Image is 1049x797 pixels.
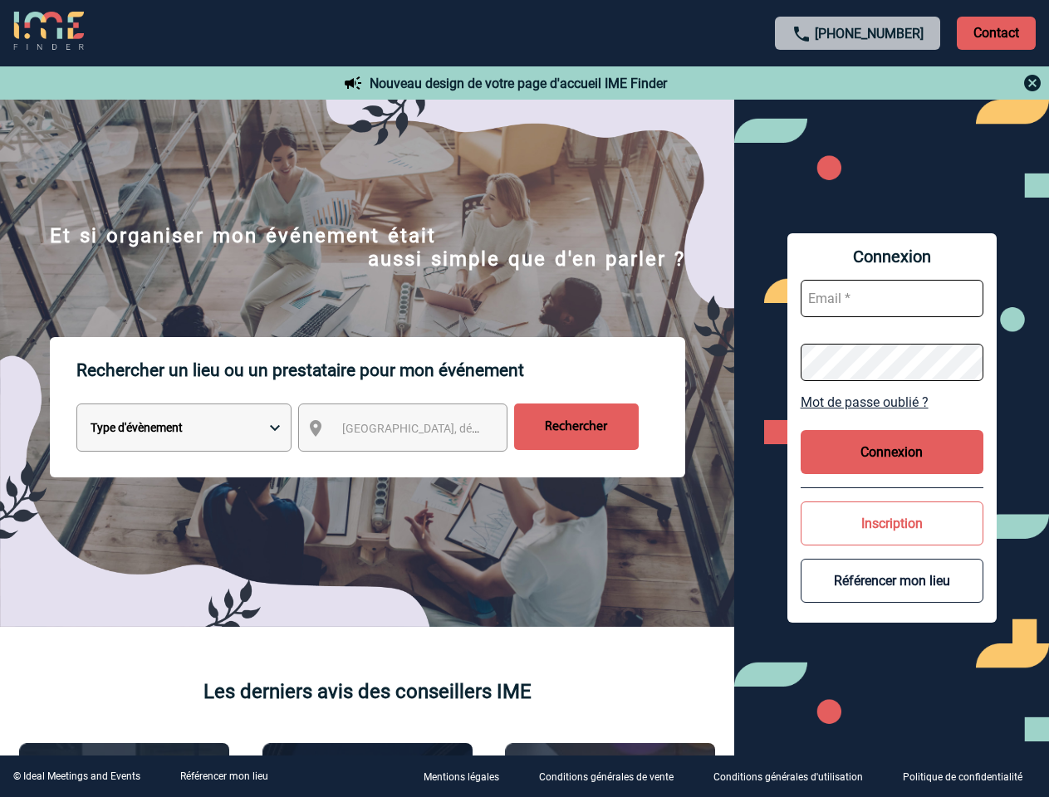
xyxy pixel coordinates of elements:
[792,24,811,44] img: call-24-px.png
[890,769,1049,785] a: Politique de confidentialité
[801,559,983,603] button: Référencer mon lieu
[801,430,983,474] button: Connexion
[13,770,140,782] div: © Ideal Meetings and Events
[424,772,499,784] p: Mentions légales
[815,26,924,42] a: [PHONE_NUMBER]
[801,247,983,266] span: Connexion
[526,769,700,785] a: Conditions générales de vente
[514,403,639,450] input: Rechercher
[801,501,983,545] button: Inscription
[903,772,1022,784] p: Politique de confidentialité
[801,394,983,410] a: Mot de passe oublié ?
[713,772,863,784] p: Conditions générales d'utilisation
[957,17,1036,50] p: Contact
[342,422,573,435] span: [GEOGRAPHIC_DATA], département, région...
[76,337,685,403] p: Rechercher un lieu ou un prestataire pour mon événement
[539,772,674,784] p: Conditions générales de vente
[180,770,268,782] a: Référencer mon lieu
[700,769,890,785] a: Conditions générales d'utilisation
[410,769,526,785] a: Mentions légales
[801,280,983,317] input: Email *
